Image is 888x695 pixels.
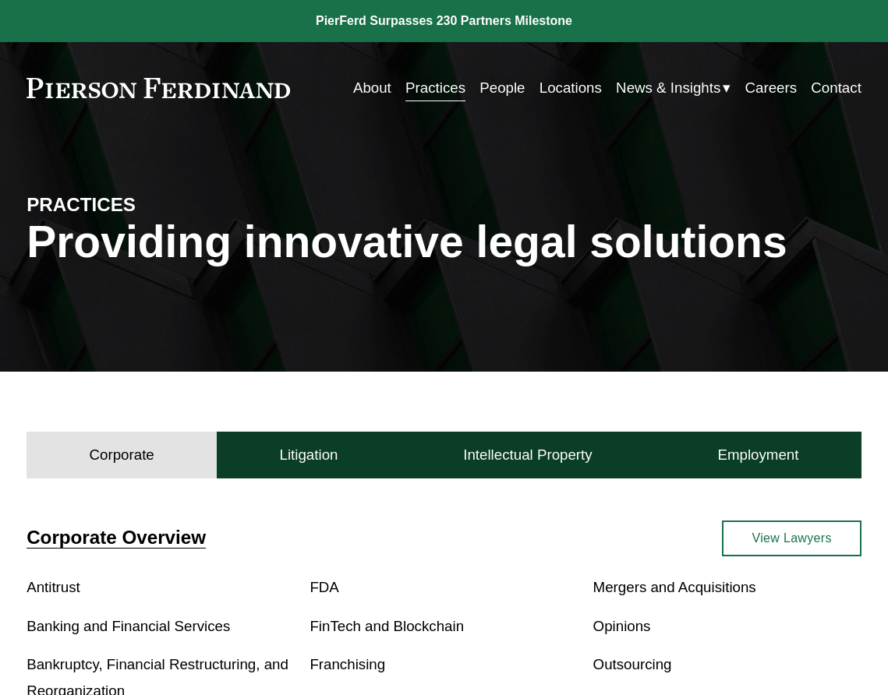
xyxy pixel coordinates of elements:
[717,446,798,464] h4: Employment
[593,656,672,672] a: Outsourcing
[593,618,651,634] a: Opinions
[616,73,731,102] a: folder dropdown
[616,75,720,101] span: News & Insights
[27,527,206,548] a: Corporate Overview
[540,73,602,102] a: Locations
[27,193,235,217] h4: PRACTICES
[27,217,861,267] h1: Providing innovative legal solutions
[745,73,798,102] a: Careers
[280,446,338,464] h4: Litigation
[90,446,154,464] h4: Corporate
[310,618,464,634] a: FinTech and Blockchain
[479,73,525,102] a: People
[310,579,338,595] a: FDA
[27,579,80,595] a: Antitrust
[310,656,385,672] a: Franchising
[405,73,465,102] a: Practices
[463,446,592,464] h4: Intellectual Property
[27,618,230,634] a: Banking and Financial Services
[353,73,391,102] a: About
[722,520,861,556] a: View Lawyers
[593,579,756,595] a: Mergers and Acquisitions
[811,73,861,102] a: Contact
